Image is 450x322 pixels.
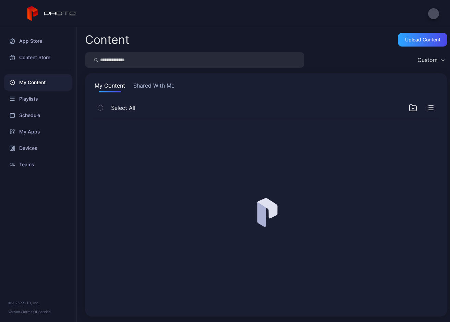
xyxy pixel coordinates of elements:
[4,107,72,124] a: Schedule
[8,300,68,306] div: © 2025 PROTO, Inc.
[414,52,447,68] button: Custom
[111,104,135,112] span: Select All
[4,140,72,156] a: Devices
[85,34,129,46] div: Content
[4,74,72,91] a: My Content
[93,81,126,92] button: My Content
[398,33,447,47] button: Upload Content
[417,56,438,63] div: Custom
[132,81,176,92] button: Shared With Me
[4,91,72,107] a: Playlists
[8,310,22,314] span: Version •
[4,33,72,49] a: App Store
[4,49,72,66] a: Content Store
[4,156,72,173] a: Teams
[405,37,440,42] div: Upload Content
[4,124,72,140] a: My Apps
[22,310,51,314] a: Terms Of Service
